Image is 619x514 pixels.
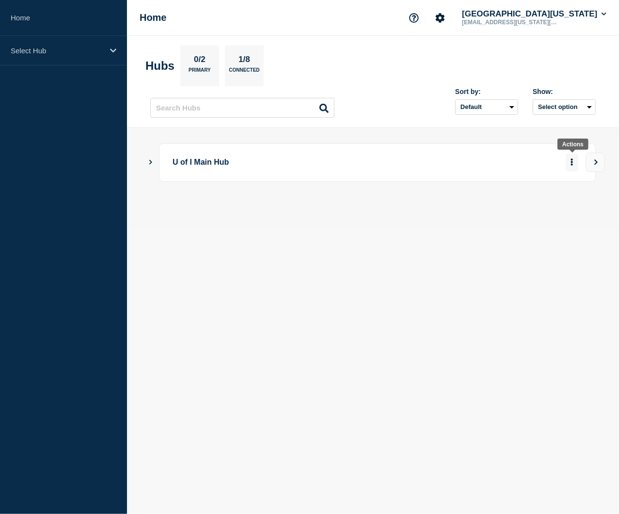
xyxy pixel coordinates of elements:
[562,141,584,148] div: Actions
[190,55,209,67] p: 0/2
[189,67,211,78] p: Primary
[148,159,153,166] button: Show Connected Hubs
[145,59,175,73] h2: Hubs
[566,154,578,171] button: More actions
[140,12,167,23] h1: Home
[173,154,525,171] p: U of I Main Hub
[455,88,518,95] div: Sort by:
[586,153,605,172] button: View
[430,8,450,28] button: Account settings
[404,8,424,28] button: Support
[455,99,518,115] select: Sort by
[150,98,334,118] input: Search Hubs
[460,19,561,26] p: [EMAIL_ADDRESS][US_STATE][DOMAIN_NAME]
[235,55,254,67] p: 1/8
[533,88,596,95] div: Show:
[533,99,596,115] button: Select option
[11,47,104,55] p: Select Hub
[460,9,608,19] button: [GEOGRAPHIC_DATA][US_STATE]
[229,67,259,78] p: Connected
